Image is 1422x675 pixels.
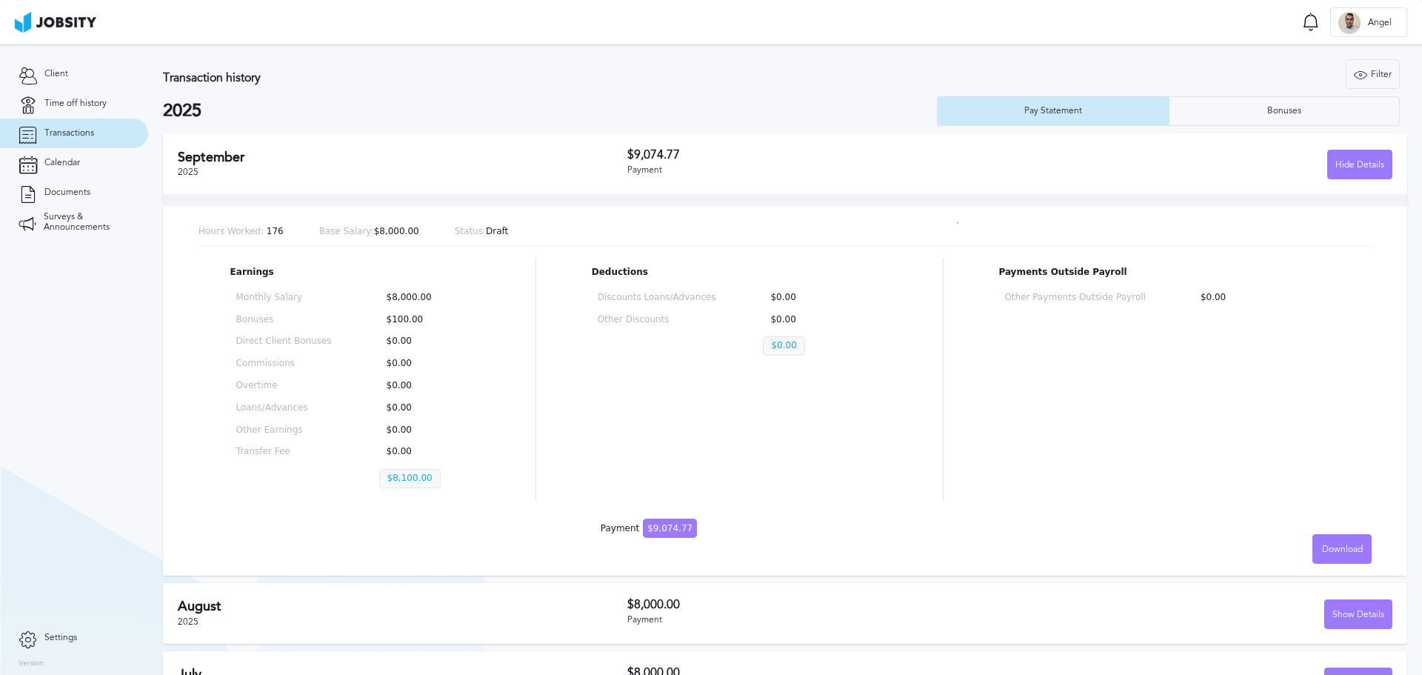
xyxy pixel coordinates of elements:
[236,315,332,325] p: Bonuses
[627,148,1010,162] h3: $9,074.77
[455,226,486,236] span: Status:
[592,267,887,278] p: Deductions
[1017,106,1089,116] div: Pay Statement
[178,599,627,614] h2: August
[1324,599,1392,629] button: Show Details
[1312,534,1372,564] button: Download
[763,336,804,356] p: $0.00
[1193,293,1334,303] p: $0.00
[236,447,332,457] p: Transfer Fee
[15,12,96,33] img: ab4bad089aa723f57921c736e9817d99.png
[1346,60,1399,90] div: Filter
[1330,7,1407,37] button: AAngel
[236,381,332,391] p: Overtime
[1325,600,1392,630] div: Show Details
[163,101,937,122] h2: 2025
[236,293,332,303] p: Monthly Salary
[178,616,198,627] span: 2025
[1327,150,1392,179] button: Hide Details
[236,359,332,369] p: Commissions
[44,128,94,139] span: Transactions
[1260,106,1309,116] div: Bonuses
[163,71,840,84] h3: Transaction history
[379,359,475,369] p: $0.00
[627,615,1010,625] div: Payment
[236,403,332,413] p: Loans/Advances
[379,336,475,347] p: $0.00
[44,212,130,233] span: Surveys & Announcements
[319,227,419,237] p: $8,000.00
[379,447,475,457] p: $0.00
[643,519,697,538] span: $9,074.77
[319,226,374,236] span: Base Salary:
[598,293,716,303] p: Discounts Loans/Advances
[236,425,332,436] p: Other Earnings
[455,227,509,237] p: Draft
[601,524,697,534] div: Payment
[627,598,1010,611] h3: $8,000.00
[44,633,77,643] span: Settings
[379,425,475,436] p: $0.00
[379,315,475,325] p: $100.00
[937,96,1169,126] button: Pay Statement
[44,69,68,79] span: Client
[598,315,716,325] p: Other Discounts
[1346,59,1400,89] button: Filter
[1338,12,1361,34] div: A
[44,187,90,198] span: Documents
[236,336,332,347] p: Direct Client Bonuses
[198,227,284,237] p: 176
[998,267,1340,278] p: Payments Outside Payroll
[44,158,80,168] span: Calendar
[178,167,198,177] span: 2025
[178,150,627,165] h2: September
[44,99,107,109] span: Time off history
[1004,293,1145,303] p: Other Payments Outside Payroll
[379,403,475,413] p: $0.00
[379,469,441,488] p: $8,100.00
[763,293,881,303] p: $0.00
[1169,96,1401,126] button: Bonuses
[1328,150,1392,180] div: Hide Details
[379,293,475,303] p: $8,000.00
[379,381,475,391] p: $0.00
[230,267,481,278] p: Earnings
[763,315,881,325] p: $0.00
[1322,545,1363,555] span: Download
[19,659,46,668] label: Version:
[627,165,1010,176] div: Payment
[1361,18,1399,28] span: Angel
[198,226,264,236] span: Hours Worked:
